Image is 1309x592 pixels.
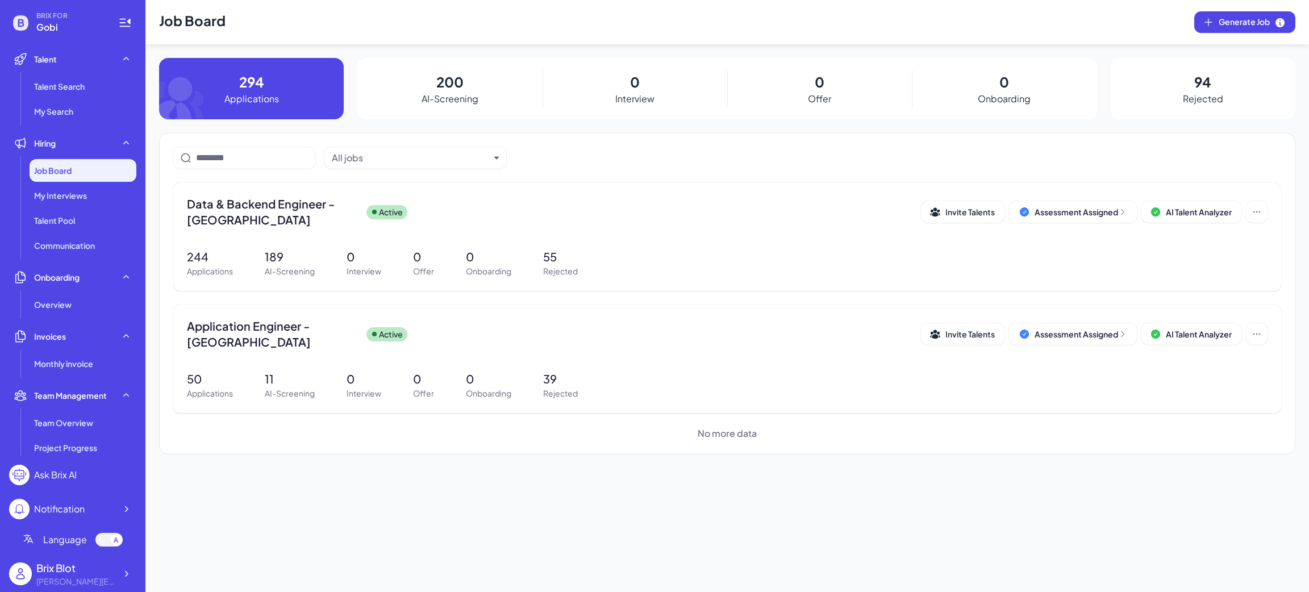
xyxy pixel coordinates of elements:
[413,387,434,399] p: Offer
[332,151,490,165] button: All jobs
[945,329,995,339] span: Invite Talents
[1219,16,1286,28] span: Generate Job
[187,318,357,350] span: Application Engineer - [GEOGRAPHIC_DATA]
[1009,323,1137,345] button: Assessment Assigned
[436,72,464,92] p: 200
[34,390,107,401] span: Team Management
[9,562,32,585] img: user_logo.png
[1141,201,1241,223] button: AI Talent Analyzer
[224,92,279,106] p: Applications
[347,265,381,277] p: Interview
[413,265,434,277] p: Offer
[34,358,93,369] span: Monthly invoice
[265,370,315,387] p: 11
[698,427,757,440] span: No more data
[34,137,56,149] span: Hiring
[1194,72,1211,92] p: 94
[34,53,57,65] span: Talent
[34,502,85,516] div: Notification
[808,92,831,106] p: Offer
[34,190,87,201] span: My Interviews
[347,248,381,265] p: 0
[466,387,511,399] p: Onboarding
[187,387,233,399] p: Applications
[1035,328,1127,340] div: Assessment Assigned
[187,370,233,387] p: 50
[945,207,995,217] span: Invite Talents
[466,265,511,277] p: Onboarding
[347,370,381,387] p: 0
[34,81,85,92] span: Talent Search
[34,299,72,310] span: Overview
[1194,11,1295,33] button: Generate Job
[1009,201,1137,223] button: Assessment Assigned
[543,265,578,277] p: Rejected
[921,323,1004,345] button: Invite Talents
[413,370,434,387] p: 0
[921,201,1004,223] button: Invite Talents
[43,533,87,547] span: Language
[187,196,357,228] span: Data & Backend Engineer - [GEOGRAPHIC_DATA]
[466,370,511,387] p: 0
[1035,206,1127,218] div: Assessment Assigned
[187,248,233,265] p: 244
[36,11,105,20] span: BRIX FOR
[413,248,434,265] p: 0
[347,387,381,399] p: Interview
[34,215,75,226] span: Talent Pool
[815,72,824,92] p: 0
[543,370,578,387] p: 39
[1166,329,1232,339] span: AI Talent Analyzer
[978,92,1031,106] p: Onboarding
[543,387,578,399] p: Rejected
[34,417,93,428] span: Team Overview
[36,20,105,34] span: Gobi
[466,248,511,265] p: 0
[36,560,116,576] div: Brix Blot
[999,72,1009,92] p: 0
[187,265,233,277] p: Applications
[1166,207,1232,217] span: AI Talent Analyzer
[239,72,264,92] p: 294
[34,331,66,342] span: Invoices
[36,576,116,587] div: blake@joinbrix.com
[265,387,315,399] p: AI-Screening
[34,240,95,251] span: Communication
[265,265,315,277] p: AI-Screening
[34,106,73,117] span: My Search
[34,442,97,453] span: Project Progress
[422,92,478,106] p: AI-Screening
[34,165,72,176] span: Job Board
[379,206,403,218] p: Active
[543,248,578,265] p: 55
[34,272,80,283] span: Onboarding
[265,248,315,265] p: 189
[34,468,77,482] div: Ask Brix AI
[1141,323,1241,345] button: AI Talent Analyzer
[615,92,654,106] p: Interview
[379,328,403,340] p: Active
[630,72,640,92] p: 0
[332,151,363,165] div: All jobs
[1183,92,1223,106] p: Rejected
